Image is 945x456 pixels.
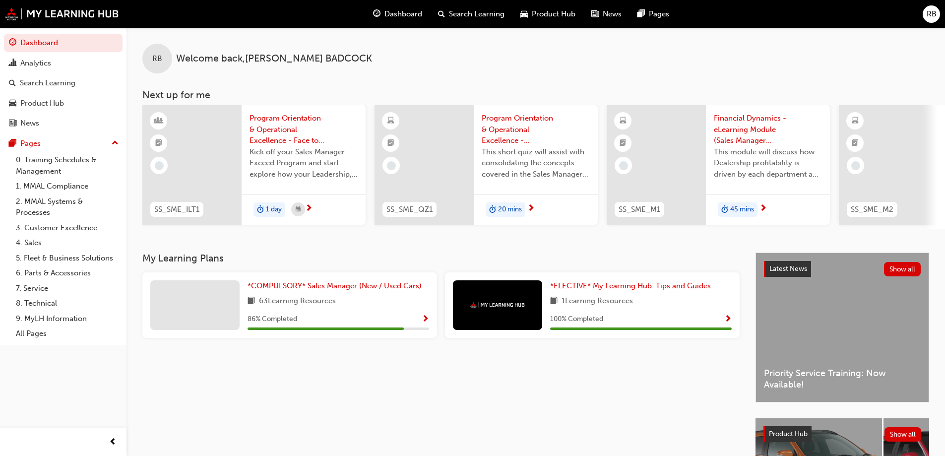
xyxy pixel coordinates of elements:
span: learningRecordVerb_NONE-icon [851,161,860,170]
button: Show Progress [422,313,429,326]
a: *COMPULSORY* Sales Manager (New / Used Cars) [248,280,426,292]
span: booktick-icon [620,137,627,150]
span: next-icon [759,204,767,213]
span: Show Progress [422,315,429,324]
span: Program Orientation & Operational Excellence - Face to Face Instructor Led Training (Sales Manage... [250,113,358,146]
span: SS_SME_M2 [851,204,893,215]
span: duration-icon [489,203,496,216]
span: learningResourceType_INSTRUCTOR_LED-icon [155,115,162,128]
div: Analytics [20,58,51,69]
span: learningResourceType_ELEARNING-icon [387,115,394,128]
span: SS_SME_QZ1 [386,204,433,215]
span: guage-icon [373,8,380,20]
span: 45 mins [730,204,754,215]
span: duration-icon [257,203,264,216]
a: 0. Training Schedules & Management [12,152,123,179]
button: Pages [4,134,123,153]
a: Latest NewsShow allPriority Service Training: Now Available! [756,253,929,402]
a: Product Hub [4,94,123,113]
span: 1 Learning Resources [562,295,633,308]
span: news-icon [591,8,599,20]
span: Show Progress [724,315,732,324]
span: learningResourceType_ELEARNING-icon [852,115,859,128]
img: mmal [5,7,119,20]
a: 3. Customer Excellence [12,220,123,236]
span: Search Learning [449,8,504,20]
span: *COMPULSORY* Sales Manager (New / Used Cars) [248,281,422,290]
a: 4. Sales [12,235,123,251]
span: This short quiz will assist with consolidating the concepts covered in the Sales Manager Exceed '... [482,146,590,180]
span: learningResourceType_ELEARNING-icon [620,115,627,128]
h3: Next up for me [126,89,945,101]
span: *ELECTIVE* My Learning Hub: Tips and Guides [550,281,711,290]
a: All Pages [12,326,123,341]
span: prev-icon [109,436,117,449]
span: book-icon [248,295,255,308]
a: news-iconNews [583,4,630,24]
span: pages-icon [637,8,645,20]
div: Pages [20,138,41,149]
span: 100 % Completed [550,314,603,325]
a: 6. Parts & Accessories [12,265,123,281]
span: chart-icon [9,59,16,68]
span: Pages [649,8,669,20]
span: learningRecordVerb_NONE-icon [619,161,628,170]
a: guage-iconDashboard [365,4,430,24]
a: 5. Fleet & Business Solutions [12,251,123,266]
button: RB [923,5,940,23]
button: Show all [884,262,921,276]
a: Analytics [4,54,123,72]
span: Priority Service Training: Now Available! [764,368,921,390]
span: book-icon [550,295,558,308]
span: next-icon [305,204,313,213]
span: 1 day [266,204,282,215]
a: 7. Service [12,281,123,296]
span: car-icon [9,99,16,108]
span: Program Orientation & Operational Excellence - Assessment Quiz (Sales Manager Exceed Program) [482,113,590,146]
span: RB [152,53,162,65]
span: booktick-icon [852,137,859,150]
img: mmal [470,302,525,308]
span: 86 % Completed [248,314,297,325]
a: 9. MyLH Information [12,311,123,326]
span: booktick-icon [155,137,162,150]
span: search-icon [438,8,445,20]
span: Product Hub [532,8,575,20]
span: learningRecordVerb_NONE-icon [155,161,164,170]
button: DashboardAnalyticsSearch LearningProduct HubNews [4,32,123,134]
span: pages-icon [9,139,16,148]
a: SS_SME_ILT1Program Orientation & Operational Excellence - Face to Face Instructor Led Training (S... [142,105,366,225]
span: car-icon [520,8,528,20]
div: Search Learning [20,77,75,89]
span: SS_SME_ILT1 [154,204,199,215]
span: guage-icon [9,39,16,48]
a: SS_SME_M1Financial Dynamics - eLearning Module (Sales Manager Exceed Program)This module will dis... [607,105,830,225]
a: Latest NewsShow all [764,261,921,277]
span: 63 Learning Resources [259,295,336,308]
a: search-iconSearch Learning [430,4,512,24]
a: car-iconProduct Hub [512,4,583,24]
h3: My Learning Plans [142,253,740,264]
span: This module will discuss how Dealership profitability is driven by each department and what the S... [714,146,822,180]
span: calendar-icon [296,203,301,216]
a: Dashboard [4,34,123,52]
span: booktick-icon [387,137,394,150]
span: Dashboard [384,8,422,20]
span: SS_SME_M1 [619,204,660,215]
button: Show Progress [724,313,732,326]
a: SS_SME_QZ1Program Orientation & Operational Excellence - Assessment Quiz (Sales Manager Exceed Pr... [375,105,598,225]
button: Show all [884,427,922,442]
span: up-icon [112,137,119,150]
span: 20 mins [498,204,522,215]
a: Search Learning [4,74,123,92]
span: duration-icon [721,203,728,216]
a: 8. Technical [12,296,123,311]
div: Product Hub [20,98,64,109]
span: learningRecordVerb_NONE-icon [387,161,396,170]
span: Product Hub [769,430,808,438]
span: next-icon [527,204,535,213]
span: news-icon [9,119,16,128]
a: News [4,114,123,132]
span: News [603,8,622,20]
